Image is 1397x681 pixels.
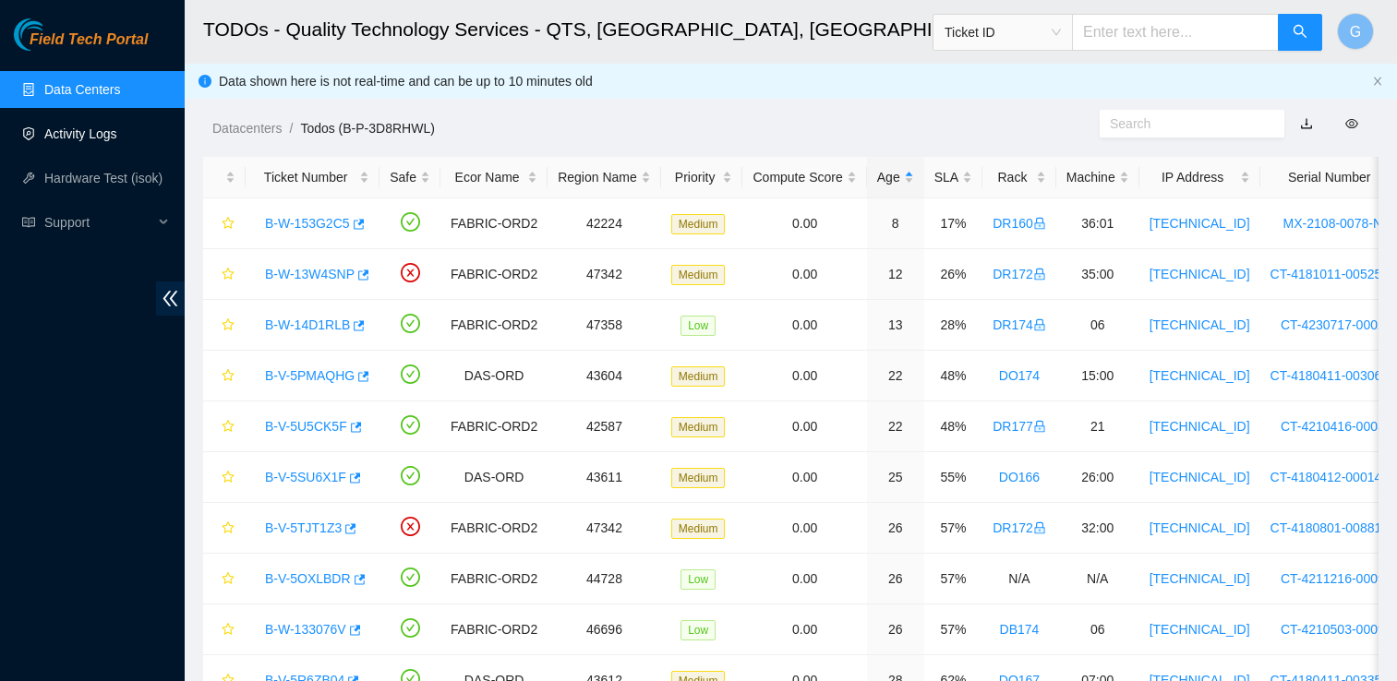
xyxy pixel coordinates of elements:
input: Enter text here... [1072,14,1279,51]
button: star [213,462,235,492]
button: G [1337,13,1374,50]
a: Datacenters [212,121,282,136]
a: DO174 [999,368,1040,383]
input: Search [1110,113,1259,134]
td: 57% [924,554,982,604]
button: close [1372,76,1383,88]
td: 44728 [548,554,661,604]
span: Medium [671,265,726,285]
td: 57% [924,604,982,655]
td: 55% [924,452,982,503]
td: 48% [924,401,982,452]
span: Low [680,620,716,640]
td: 47358 [548,300,661,351]
span: read [22,216,35,229]
span: Medium [671,468,726,488]
td: 43611 [548,452,661,503]
span: star [222,217,235,232]
a: Hardware Test (isok) [44,171,163,185]
a: CT-4230717-00028 [1281,317,1392,332]
a: B-W-133076V [265,622,346,637]
a: [TECHNICAL_ID] [1150,368,1250,383]
button: search [1278,14,1322,51]
a: DO166 [999,470,1040,484]
span: Medium [671,417,726,437]
a: B-W-14D1RLB [265,317,350,332]
a: CT-4210503-00099 [1281,622,1392,637]
td: FABRIC-ORD2 [440,198,548,249]
td: 57% [924,503,982,554]
button: star [213,412,235,441]
td: 0.00 [742,249,866,300]
span: star [222,369,235,384]
td: FABRIC-ORD2 [440,401,548,452]
a: MX-2108-0078-N1 [1283,216,1390,231]
td: 26% [924,249,982,300]
span: check-circle [401,364,420,384]
a: B-V-5U5CK5F [265,419,347,434]
span: Medium [671,214,726,234]
a: B-W-13W4SNP [265,267,355,281]
span: double-left [156,281,185,316]
td: 0.00 [742,351,866,401]
td: 26 [867,604,924,655]
span: star [222,623,235,638]
button: star [213,564,235,593]
a: B-V-5PMAQHG [265,368,355,383]
a: CT-4210416-00035 [1281,419,1392,434]
a: CT-4211216-00099 [1281,571,1392,586]
span: lock [1033,521,1046,534]
button: download [1286,109,1327,138]
span: Low [680,316,716,336]
a: DR174lock [993,317,1046,332]
span: close-circle [401,517,420,536]
td: 22 [867,401,924,452]
td: 36:01 [1056,198,1139,249]
span: lock [1033,217,1046,230]
td: 0.00 [742,503,866,554]
a: [TECHNICAL_ID] [1150,470,1250,484]
td: 0.00 [742,198,866,249]
a: DR172lock [993,267,1046,281]
td: 15:00 [1056,351,1139,401]
span: check-circle [401,314,420,333]
span: check-circle [401,466,420,485]
span: / [289,121,293,136]
a: Todos (B-P-3D8RHWL) [300,121,434,136]
button: star [213,310,235,340]
td: 0.00 [742,401,866,452]
span: eye [1345,117,1358,130]
td: 0.00 [742,300,866,351]
td: FABRIC-ORD2 [440,554,548,604]
a: DR160lock [993,216,1046,231]
span: lock [1033,318,1046,331]
td: DAS-ORD [440,351,548,401]
button: star [213,209,235,238]
td: N/A [982,554,1056,604]
a: B-V-5OXLBDR [265,571,351,586]
button: star [213,259,235,289]
td: 26 [867,554,924,604]
a: [TECHNICAL_ID] [1150,317,1250,332]
a: download [1300,116,1313,131]
td: 47342 [548,503,661,554]
span: search [1293,24,1307,42]
span: star [222,268,235,282]
td: FABRIC-ORD2 [440,249,548,300]
td: FABRIC-ORD2 [440,300,548,351]
img: Akamai Technologies [14,18,93,51]
a: Akamai TechnologiesField Tech Portal [14,33,148,57]
a: [TECHNICAL_ID] [1150,520,1250,535]
td: 42224 [548,198,661,249]
td: N/A [1056,554,1139,604]
td: 35:00 [1056,249,1139,300]
td: FABRIC-ORD2 [440,604,548,655]
td: 8 [867,198,924,249]
td: 43604 [548,351,661,401]
span: Support [44,204,153,241]
button: star [213,513,235,543]
a: Data Centers [44,82,120,97]
span: Low [680,569,716,590]
td: 0.00 [742,554,866,604]
span: check-circle [401,415,420,435]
